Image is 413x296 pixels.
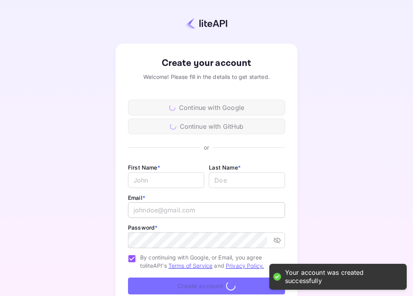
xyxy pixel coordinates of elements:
input: johndoe@gmail.com [128,202,285,218]
a: Terms of Service [168,262,212,269]
div: Your account was created successfully [285,269,399,285]
img: liteapi [186,18,227,29]
input: Doe [209,172,285,188]
span: By continuing with Google, or Email, you agree to liteAPI's and [140,253,279,270]
input: John [128,172,204,188]
div: Welcome! Please fill in the details to get started. [128,73,285,81]
div: Continue with Google [128,100,285,115]
label: Password [128,224,157,231]
label: Email [128,194,145,201]
button: toggle password visibility [270,233,284,247]
a: Privacy Policy. [226,262,264,269]
div: Create your account [128,56,285,70]
div: Continue with GitHub [128,119,285,134]
label: First Name [128,164,160,171]
label: Last Name [209,164,241,171]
